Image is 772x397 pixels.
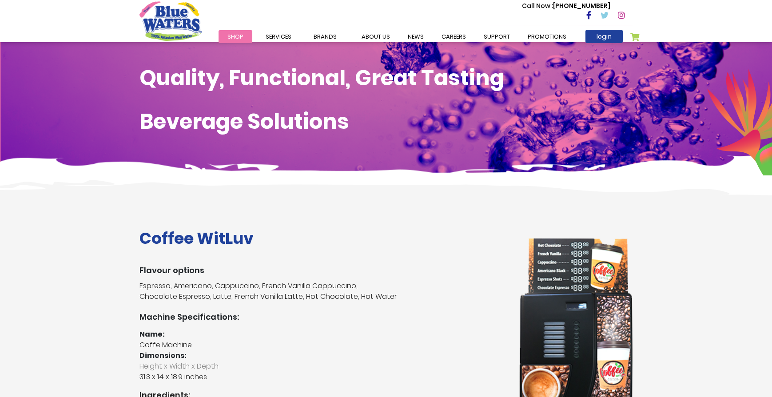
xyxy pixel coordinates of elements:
h1: Quality, Functional, Great Tasting [139,65,633,91]
a: store logo [139,1,202,40]
strong: Name: [139,329,165,339]
h1: Beverage Solutions [139,109,633,135]
p: 31.3 x 14 x 18.9 inches [139,361,506,382]
span: Brands [314,32,337,41]
p: [PHONE_NUMBER] [522,1,610,11]
span: Call Now : [522,1,553,10]
a: careers [433,30,475,43]
p: Coffe Machine [139,340,506,350]
a: about us [353,30,399,43]
h1: Coffee WitLuv [139,229,506,248]
a: News [399,30,433,43]
span: Services [266,32,291,41]
h3: Machine Specifications: [139,312,506,322]
span: Shop [227,32,243,41]
strong: Dimensions: [139,350,187,361]
a: login [585,30,623,43]
a: Promotions [519,30,575,43]
span: Height x Width x Depth [139,361,506,372]
h3: Flavour options [139,266,506,275]
a: support [475,30,519,43]
p: Espresso, Americano, Cappuccino, French Vanilla Cappuccino, Chocolate Espresso, Latte, French Van... [139,281,506,302]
